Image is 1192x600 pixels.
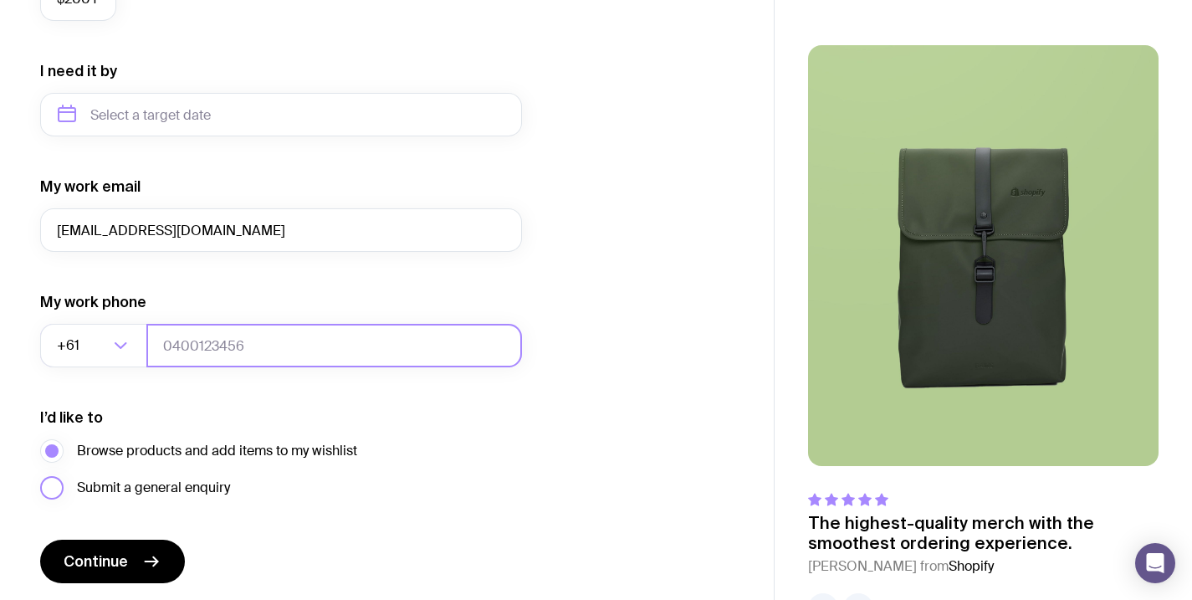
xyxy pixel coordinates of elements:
[40,208,522,252] input: you@email.com
[949,557,994,575] span: Shopify
[57,324,83,367] span: +61
[808,556,1159,577] cite: [PERSON_NAME] from
[40,408,103,428] label: I’d like to
[40,93,522,136] input: Select a target date
[1135,543,1175,583] div: Open Intercom Messenger
[40,324,147,367] div: Search for option
[40,292,146,312] label: My work phone
[40,61,117,81] label: I need it by
[83,324,109,367] input: Search for option
[77,478,230,498] span: Submit a general enquiry
[808,513,1159,553] p: The highest-quality merch with the smoothest ordering experience.
[146,324,522,367] input: 0400123456
[77,441,357,461] span: Browse products and add items to my wishlist
[64,551,128,572] span: Continue
[40,177,141,197] label: My work email
[40,540,185,583] button: Continue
